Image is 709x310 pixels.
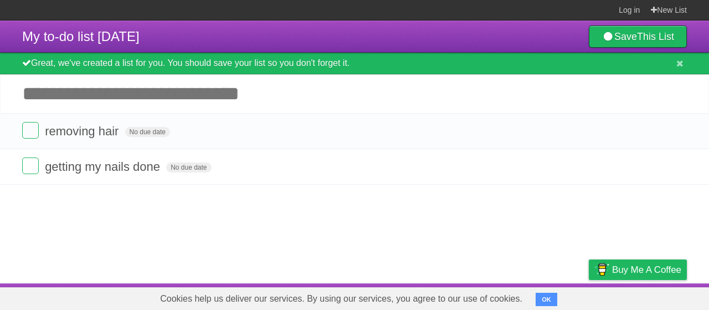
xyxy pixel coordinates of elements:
a: Buy me a coffee [589,260,687,280]
span: removing hair [45,124,121,138]
span: No due date [166,162,211,172]
a: Developers [478,286,523,307]
span: Cookies help us deliver our services. By using our services, you agree to our use of cookies. [149,288,533,310]
a: Privacy [574,286,603,307]
span: No due date [125,127,170,137]
button: OK [536,293,557,306]
a: About [441,286,465,307]
a: SaveThis List [589,26,687,48]
label: Done [22,157,39,174]
span: getting my nails done [45,160,163,174]
span: My to-do list [DATE] [22,29,140,44]
b: This List [637,31,674,42]
span: Buy me a coffee [612,260,681,279]
img: Buy me a coffee [594,260,609,279]
a: Suggest a feature [617,286,687,307]
label: Done [22,122,39,139]
a: Terms [537,286,561,307]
